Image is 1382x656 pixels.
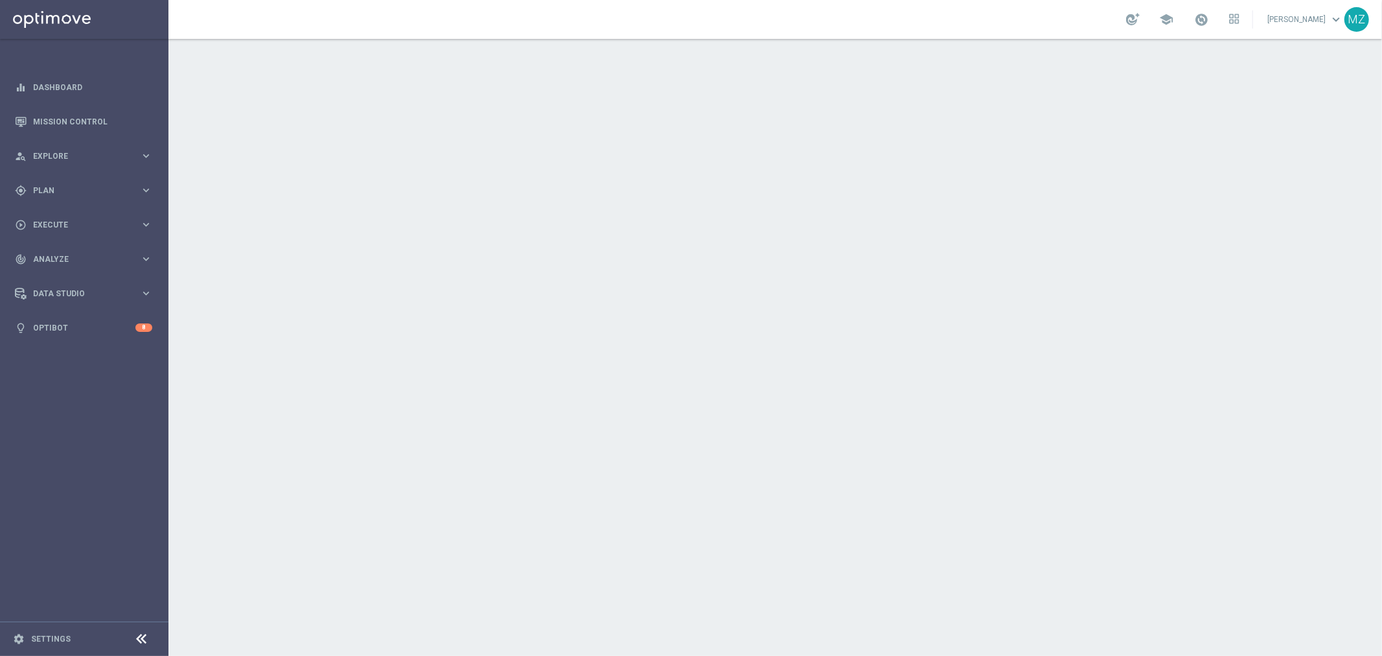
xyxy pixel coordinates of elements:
[33,70,152,104] a: Dashboard
[140,253,152,265] i: keyboard_arrow_right
[33,152,140,160] span: Explore
[13,633,25,645] i: settings
[14,82,153,93] button: equalizer Dashboard
[15,70,152,104] div: Dashboard
[15,104,152,139] div: Mission Control
[14,151,153,161] button: person_search Explore keyboard_arrow_right
[15,150,27,162] i: person_search
[1329,12,1343,27] span: keyboard_arrow_down
[33,255,140,263] span: Analyze
[15,219,27,231] i: play_circle_outline
[15,253,27,265] i: track_changes
[31,635,71,643] a: Settings
[14,220,153,230] button: play_circle_outline Execute keyboard_arrow_right
[1344,7,1369,32] div: MZ
[14,323,153,333] button: lightbulb Optibot 8
[33,187,140,194] span: Plan
[33,310,135,345] a: Optibot
[135,323,152,332] div: 8
[14,185,153,196] button: gps_fixed Plan keyboard_arrow_right
[14,254,153,264] button: track_changes Analyze keyboard_arrow_right
[15,253,140,265] div: Analyze
[140,287,152,299] i: keyboard_arrow_right
[14,288,153,299] button: Data Studio keyboard_arrow_right
[15,185,27,196] i: gps_fixed
[14,117,153,127] button: Mission Control
[33,290,140,298] span: Data Studio
[15,150,140,162] div: Explore
[15,185,140,196] div: Plan
[140,184,152,196] i: keyboard_arrow_right
[15,82,27,93] i: equalizer
[33,221,140,229] span: Execute
[15,219,140,231] div: Execute
[33,104,152,139] a: Mission Control
[15,322,27,334] i: lightbulb
[140,150,152,162] i: keyboard_arrow_right
[15,288,140,299] div: Data Studio
[1266,10,1344,29] a: [PERSON_NAME]keyboard_arrow_down
[1159,12,1173,27] span: school
[140,218,152,231] i: keyboard_arrow_right
[15,310,152,345] div: Optibot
